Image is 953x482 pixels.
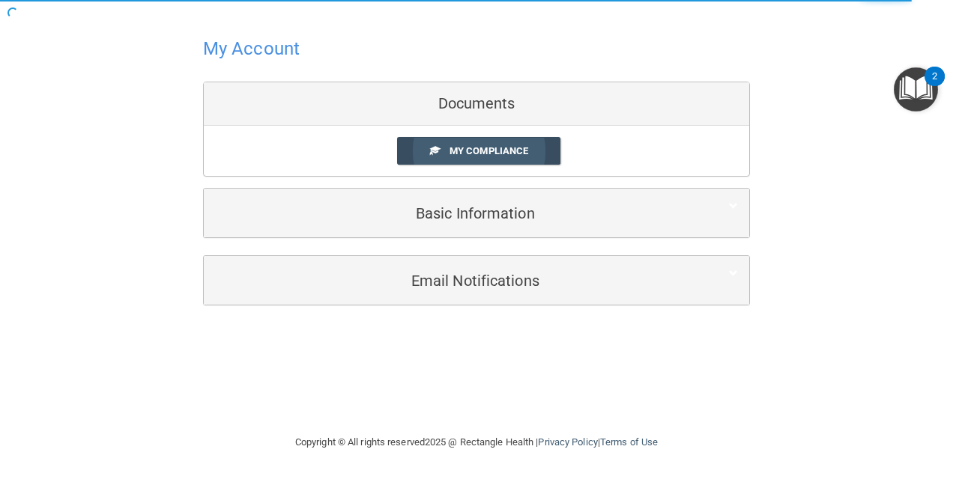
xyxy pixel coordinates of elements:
a: Terms of Use [600,436,658,448]
button: Open Resource Center, 2 new notifications [894,67,938,112]
h5: Basic Information [215,205,692,222]
h5: Email Notifications [215,272,692,289]
iframe: Drift Widget Chat Controller [694,376,935,436]
h4: My Account [203,39,300,58]
div: 2 [932,76,937,96]
a: Basic Information [215,196,738,230]
div: Copyright © All rights reserved 2025 @ Rectangle Health | | [203,418,750,466]
a: Privacy Policy [538,436,597,448]
a: Email Notifications [215,263,738,297]
div: Documents [204,82,749,126]
span: My Compliance [450,145,528,156]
